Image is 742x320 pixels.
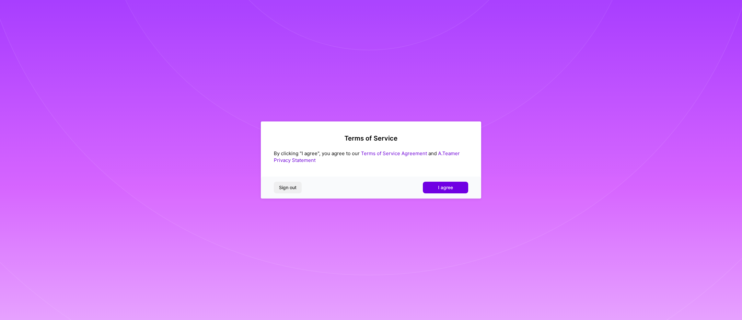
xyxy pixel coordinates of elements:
div: By clicking "I agree", you agree to our and [274,150,468,164]
button: I agree [423,182,468,193]
a: Terms of Service Agreement [361,150,427,156]
span: I agree [438,184,453,191]
span: Sign out [279,184,296,191]
button: Sign out [274,182,302,193]
h2: Terms of Service [274,134,468,142]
